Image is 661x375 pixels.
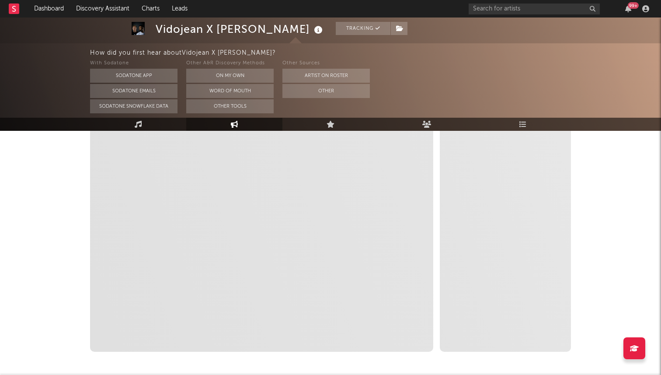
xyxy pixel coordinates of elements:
[282,84,370,98] button: Other
[90,48,661,58] div: How did you first hear about Vidojean X [PERSON_NAME] ?
[90,99,177,113] button: Sodatone Snowflake Data
[186,84,274,98] button: Word Of Mouth
[628,2,639,9] div: 99 +
[282,69,370,83] button: Artist on Roster
[469,4,600,14] input: Search for artists
[90,58,177,69] div: With Sodatone
[625,5,631,12] button: 99+
[336,22,390,35] button: Tracking
[282,58,370,69] div: Other Sources
[186,69,274,83] button: On My Own
[186,99,274,113] button: Other Tools
[186,58,274,69] div: Other A&R Discovery Methods
[90,84,177,98] button: Sodatone Emails
[90,69,177,83] button: Sodatone App
[156,22,325,36] div: Vidojean X [PERSON_NAME]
